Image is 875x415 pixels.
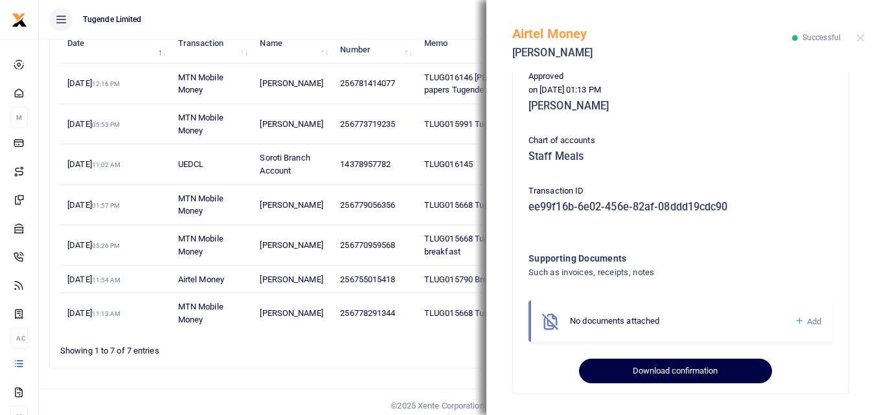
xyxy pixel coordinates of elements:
[178,302,223,324] span: MTN Mobile Money
[67,275,120,284] span: [DATE]
[171,23,253,63] th: Transaction: activate to sort column ascending
[333,23,417,63] th: Account Number: activate to sort column ascending
[340,275,395,284] span: 256755015418
[512,26,792,41] h5: Airtel Money
[807,317,821,326] span: Add
[528,134,833,148] p: Chart of accounts
[92,161,121,168] small: 11:02 AM
[424,234,527,256] span: TLUG015668 Tugende staff breakfast
[570,316,659,326] span: No documents attached
[424,200,563,210] span: TLUG015668 Tugende Drinking water
[260,275,323,284] span: [PERSON_NAME]
[67,78,120,88] span: [DATE]
[178,73,223,95] span: MTN Mobile Money
[340,159,391,169] span: 14378957782
[12,14,27,24] a: logo-small logo-large logo-large
[424,119,551,129] span: TLUG015991 Tugende Office data
[424,275,552,284] span: TLUG015790 Breakfast for August
[528,201,833,214] h5: ee99f16b-6e02-456e-82af-08ddd19cdc90
[178,159,204,169] span: UEDCL
[528,251,780,265] h4: Supporting Documents
[340,119,395,129] span: 256773719235
[12,12,27,28] img: logo-small
[92,121,120,128] small: 05:53 PM
[528,265,780,280] h4: Such as invoices, receipts, notes
[92,276,121,284] small: 11:54 AM
[340,200,395,210] span: 256779056356
[67,240,120,250] span: [DATE]
[178,194,223,216] span: MTN Mobile Money
[260,308,323,318] span: [PERSON_NAME]
[78,14,147,25] span: Tugende Limited
[10,107,28,128] li: M
[178,234,223,256] span: MTN Mobile Money
[253,23,333,63] th: Name: activate to sort column ascending
[424,73,548,95] span: TLUG016146 [PERSON_NAME] of papers Tugende Soroti Branch
[340,308,395,318] span: 256778291344
[92,202,120,209] small: 01:57 PM
[67,159,120,169] span: [DATE]
[67,308,120,318] span: [DATE]
[67,119,120,129] span: [DATE]
[92,310,121,317] small: 11:13 AM
[60,337,385,357] div: Showing 1 to 7 of 7 entries
[260,200,323,210] span: [PERSON_NAME]
[260,153,310,175] span: Soroti Branch Account
[424,308,559,318] span: TLUG015668 Tugende Soroti Branch
[260,240,323,250] span: [PERSON_NAME]
[528,185,833,198] p: Transaction ID
[528,100,833,113] h5: [PERSON_NAME]
[528,70,833,84] p: Approved
[260,78,323,88] span: [PERSON_NAME]
[512,47,792,60] h5: [PERSON_NAME]
[579,359,771,383] button: Download confirmation
[92,242,120,249] small: 05:26 PM
[424,159,473,169] span: TLUG016145
[67,200,120,210] span: [DATE]
[178,113,223,135] span: MTN Mobile Money
[417,23,572,63] th: Memo: activate to sort column ascending
[528,150,833,163] h5: Staff Meals
[340,78,395,88] span: 256781414077
[802,33,841,42] span: Successful
[10,328,28,349] li: Ac
[260,119,323,129] span: [PERSON_NAME]
[528,84,833,97] p: on [DATE] 01:13 PM
[856,34,865,42] button: Close
[178,275,224,284] span: Airtel Money
[60,23,171,63] th: Date: activate to sort column descending
[92,80,120,87] small: 12:16 PM
[795,314,821,329] a: Add
[340,240,395,250] span: 256770959568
